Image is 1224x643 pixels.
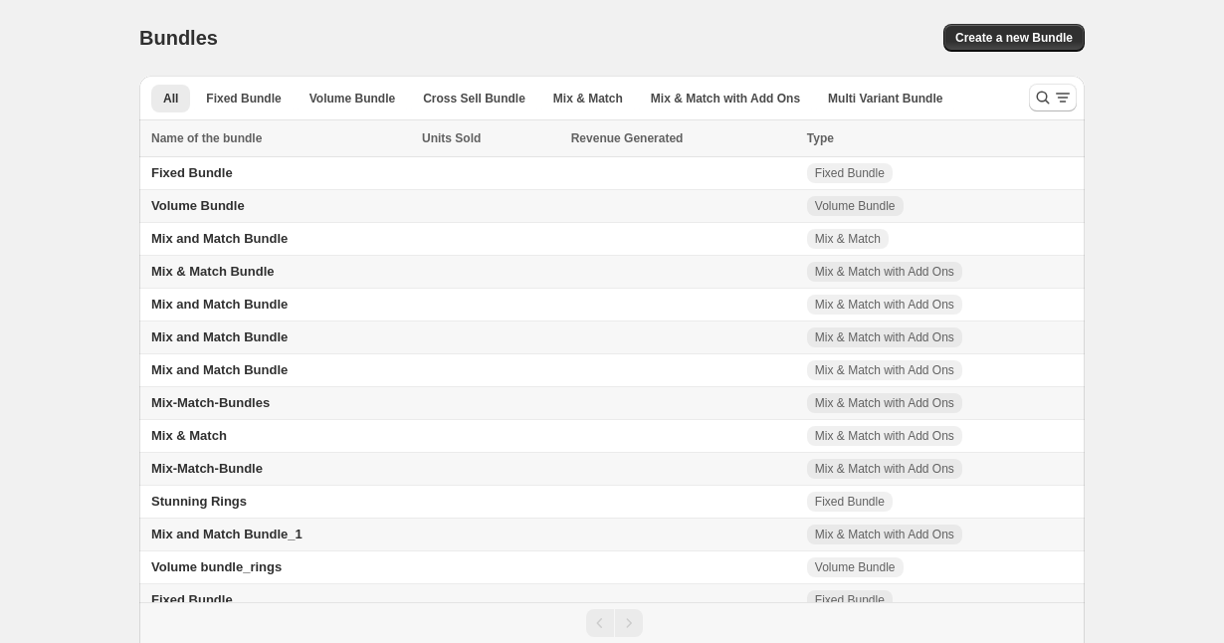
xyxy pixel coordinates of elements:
[815,231,881,247] span: Mix & Match
[815,592,885,608] span: Fixed Bundle
[151,428,227,443] span: Mix & Match
[553,91,623,107] span: Mix & Match
[151,494,247,509] span: Stunning Rings
[815,264,954,280] span: Mix & Match with Add Ons
[1029,84,1077,111] button: Search and filter results
[815,527,954,542] span: Mix & Match with Add Ons
[815,395,954,411] span: Mix & Match with Add Ons
[151,264,275,279] span: Mix & Match Bundle
[943,24,1085,52] button: Create a new Bundle
[815,494,885,510] span: Fixed Bundle
[815,297,954,313] span: Mix & Match with Add Ons
[151,297,288,312] span: Mix and Match Bundle
[815,559,896,575] span: Volume Bundle
[151,395,270,410] span: Mix-Match-Bundles
[206,91,281,107] span: Fixed Bundle
[571,128,704,148] button: Revenue Generated
[151,128,410,148] div: Name of the bundle
[151,231,288,246] span: Mix and Match Bundle
[815,362,954,378] span: Mix & Match with Add Ons
[139,602,1085,643] nav: Pagination
[955,30,1073,46] span: Create a new Bundle
[651,91,800,107] span: Mix & Match with Add Ons
[151,198,245,213] span: Volume Bundle
[815,198,896,214] span: Volume Bundle
[807,128,1073,148] div: Type
[815,329,954,345] span: Mix & Match with Add Ons
[423,91,525,107] span: Cross Sell Bundle
[151,165,233,180] span: Fixed Bundle
[815,165,885,181] span: Fixed Bundle
[151,461,263,476] span: Mix-Match-Bundle
[151,559,282,574] span: Volume bundle_rings
[151,527,303,541] span: Mix and Match Bundle_1
[163,91,178,107] span: All
[139,26,218,50] h1: Bundles
[151,592,233,607] span: Fixed Bundle
[828,91,942,107] span: Multi Variant Bundle
[815,428,954,444] span: Mix & Match with Add Ons
[422,128,481,148] span: Units Sold
[309,91,395,107] span: Volume Bundle
[422,128,501,148] button: Units Sold
[151,362,288,377] span: Mix and Match Bundle
[151,329,288,344] span: Mix and Match Bundle
[815,461,954,477] span: Mix & Match with Add Ons
[571,128,684,148] span: Revenue Generated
